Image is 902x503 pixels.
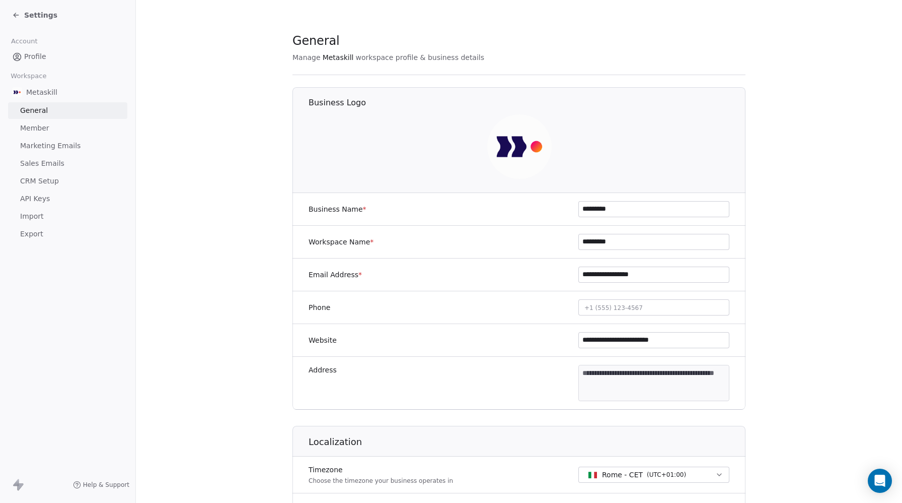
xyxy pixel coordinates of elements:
span: Member [20,123,49,134]
span: Workspace [7,69,51,84]
span: +1 (555) 123-4567 [584,304,643,311]
div: Open Intercom Messenger [868,469,892,493]
a: Profile [8,48,127,65]
label: Workspace Name [309,237,373,247]
h1: Business Logo [309,97,746,108]
a: Member [8,120,127,137]
a: Sales Emails [8,155,127,172]
img: AVATAR%20METASKILL%20-%20Colori%20Positivo.png [12,87,22,97]
a: Export [8,226,127,242]
a: General [8,102,127,119]
a: Marketing Emails [8,138,127,154]
span: Help & Support [83,481,129,489]
p: Choose the timezone your business operates in [309,477,453,485]
label: Website [309,335,337,345]
span: Profile [24,51,46,62]
a: CRM Setup [8,173,127,190]
span: ( UTC+01:00 ) [647,470,686,479]
span: General [20,105,48,116]
label: Email Address [309,270,362,280]
span: CRM Setup [20,176,59,186]
span: Manage [292,52,321,62]
span: Settings [24,10,57,20]
span: General [292,33,340,48]
label: Address [309,365,337,375]
span: Metaskill [26,87,57,97]
a: Help & Support [73,481,129,489]
img: AVATAR%20METASKILL%20-%20Colori%20Positivo.png [487,114,552,179]
a: Settings [12,10,57,20]
h1: Localization [309,436,746,448]
span: Rome - CET [602,470,643,480]
span: Sales Emails [20,158,64,169]
span: Marketing Emails [20,141,81,151]
span: Metaskill [323,52,354,62]
label: Business Name [309,204,366,214]
span: Account [7,34,42,49]
button: +1 (555) 123-4567 [578,299,729,316]
label: Timezone [309,465,453,475]
span: Import [20,211,43,222]
label: Phone [309,302,330,312]
button: Rome - CET(UTC+01:00) [578,467,729,483]
span: workspace profile & business details [355,52,484,62]
a: API Keys [8,191,127,207]
span: Export [20,229,43,239]
span: API Keys [20,194,50,204]
a: Import [8,208,127,225]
